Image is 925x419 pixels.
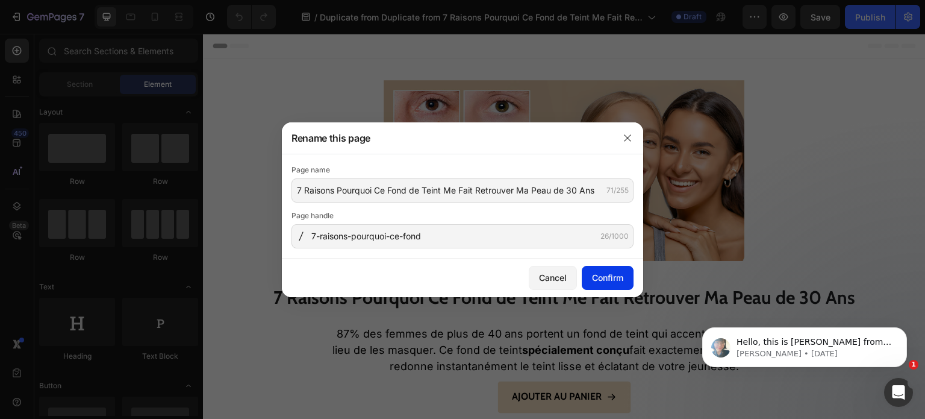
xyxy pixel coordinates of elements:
div: 71/255 [606,185,629,196]
a: Ajouter au panier [295,348,428,380]
img: gempages_585670973001302701-394bdb2a-47ba-48eb-a5f7-f5b3dfae2bb9.png [181,46,542,227]
p: Message from Annie, sent 1d ago [52,46,208,57]
span: Hello, this is [PERSON_NAME] from GemPages again. I wanted to follow up with you to confirm if yo... [52,35,208,177]
button: Cancel [529,266,577,290]
p: Ajouter au panier [310,355,399,373]
p: 87% des femmes de plus de 40 ans portent un fond de teint qui accentue leurs rides au lieu de les... [125,292,598,341]
span: 1 [909,360,918,370]
iframe: Intercom live chat [884,378,913,407]
button: Confirm [582,266,634,290]
strong: spécialement conçu [319,310,426,323]
div: 26/1000 [600,231,629,242]
h2: 7 Raisons Pourquoi Ce Fond de Teint Me Fait Retrouver Ma Peau de 30 Ans [64,249,659,279]
div: Page handle [291,210,634,222]
h3: Rename this page [291,131,370,145]
div: Cancel [539,271,567,284]
iframe: Intercom notifications message [684,302,925,386]
div: Confirm [592,271,623,284]
div: Page name [291,164,634,176]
